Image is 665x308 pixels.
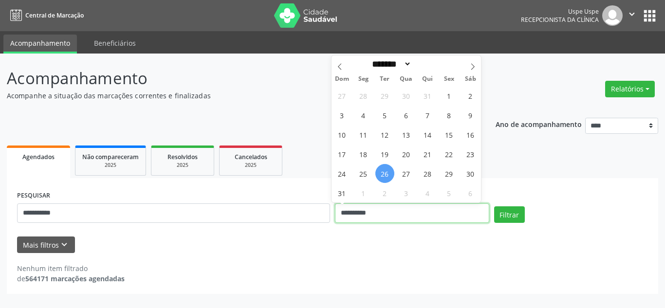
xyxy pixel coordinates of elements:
[461,164,480,183] span: Agosto 30, 2025
[494,206,525,223] button: Filtrar
[158,162,207,169] div: 2025
[461,145,480,163] span: Agosto 23, 2025
[375,183,394,202] span: Setembro 2, 2025
[17,273,125,284] div: de
[602,5,623,26] img: img
[375,164,394,183] span: Agosto 26, 2025
[17,188,50,203] label: PESQUISAR
[521,16,599,24] span: Recepcionista da clínica
[82,162,139,169] div: 2025
[521,7,599,16] div: Uspe Uspe
[605,81,655,97] button: Relatórios
[354,183,373,202] span: Setembro 1, 2025
[418,183,437,202] span: Setembro 4, 2025
[461,125,480,144] span: Agosto 16, 2025
[167,153,198,161] span: Resolvidos
[460,76,481,82] span: Sáb
[226,162,275,169] div: 2025
[375,145,394,163] span: Agosto 19, 2025
[7,66,463,91] p: Acompanhamento
[17,263,125,273] div: Nenhum item filtrado
[440,106,459,125] span: Agosto 8, 2025
[354,145,373,163] span: Agosto 18, 2025
[7,91,463,101] p: Acompanhe a situação das marcações correntes e finalizadas
[375,106,394,125] span: Agosto 5, 2025
[354,86,373,105] span: Julho 28, 2025
[440,86,459,105] span: Agosto 1, 2025
[375,125,394,144] span: Agosto 12, 2025
[332,183,351,202] span: Agosto 31, 2025
[440,164,459,183] span: Agosto 29, 2025
[461,183,480,202] span: Setembro 6, 2025
[369,59,412,69] select: Month
[332,164,351,183] span: Agosto 24, 2025
[411,59,443,69] input: Year
[332,86,351,105] span: Julho 27, 2025
[397,183,416,202] span: Setembro 3, 2025
[418,106,437,125] span: Agosto 7, 2025
[235,153,267,161] span: Cancelados
[461,106,480,125] span: Agosto 9, 2025
[641,7,658,24] button: apps
[395,76,417,82] span: Qua
[354,125,373,144] span: Agosto 11, 2025
[332,125,351,144] span: Agosto 10, 2025
[627,9,637,19] i: 
[417,76,438,82] span: Qui
[332,145,351,163] span: Agosto 17, 2025
[374,76,395,82] span: Ter
[25,11,84,19] span: Central de Marcação
[418,86,437,105] span: Julho 31, 2025
[22,153,55,161] span: Agendados
[418,164,437,183] span: Agosto 28, 2025
[3,35,77,54] a: Acompanhamento
[354,164,373,183] span: Agosto 25, 2025
[352,76,374,82] span: Seg
[375,86,394,105] span: Julho 29, 2025
[7,7,84,23] a: Central de Marcação
[397,145,416,163] span: Agosto 20, 2025
[82,153,139,161] span: Não compareceram
[17,236,75,254] button: Mais filtroskeyboard_arrow_down
[25,274,125,283] strong: 564171 marcações agendadas
[397,125,416,144] span: Agosto 13, 2025
[440,183,459,202] span: Setembro 5, 2025
[440,145,459,163] span: Agosto 22, 2025
[397,86,416,105] span: Julho 30, 2025
[397,106,416,125] span: Agosto 6, 2025
[59,239,70,250] i: keyboard_arrow_down
[496,118,582,130] p: Ano de acompanhamento
[623,5,641,26] button: 
[418,125,437,144] span: Agosto 14, 2025
[418,145,437,163] span: Agosto 21, 2025
[332,106,351,125] span: Agosto 3, 2025
[354,106,373,125] span: Agosto 4, 2025
[461,86,480,105] span: Agosto 2, 2025
[438,76,460,82] span: Sex
[332,76,353,82] span: Dom
[440,125,459,144] span: Agosto 15, 2025
[87,35,143,52] a: Beneficiários
[397,164,416,183] span: Agosto 27, 2025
